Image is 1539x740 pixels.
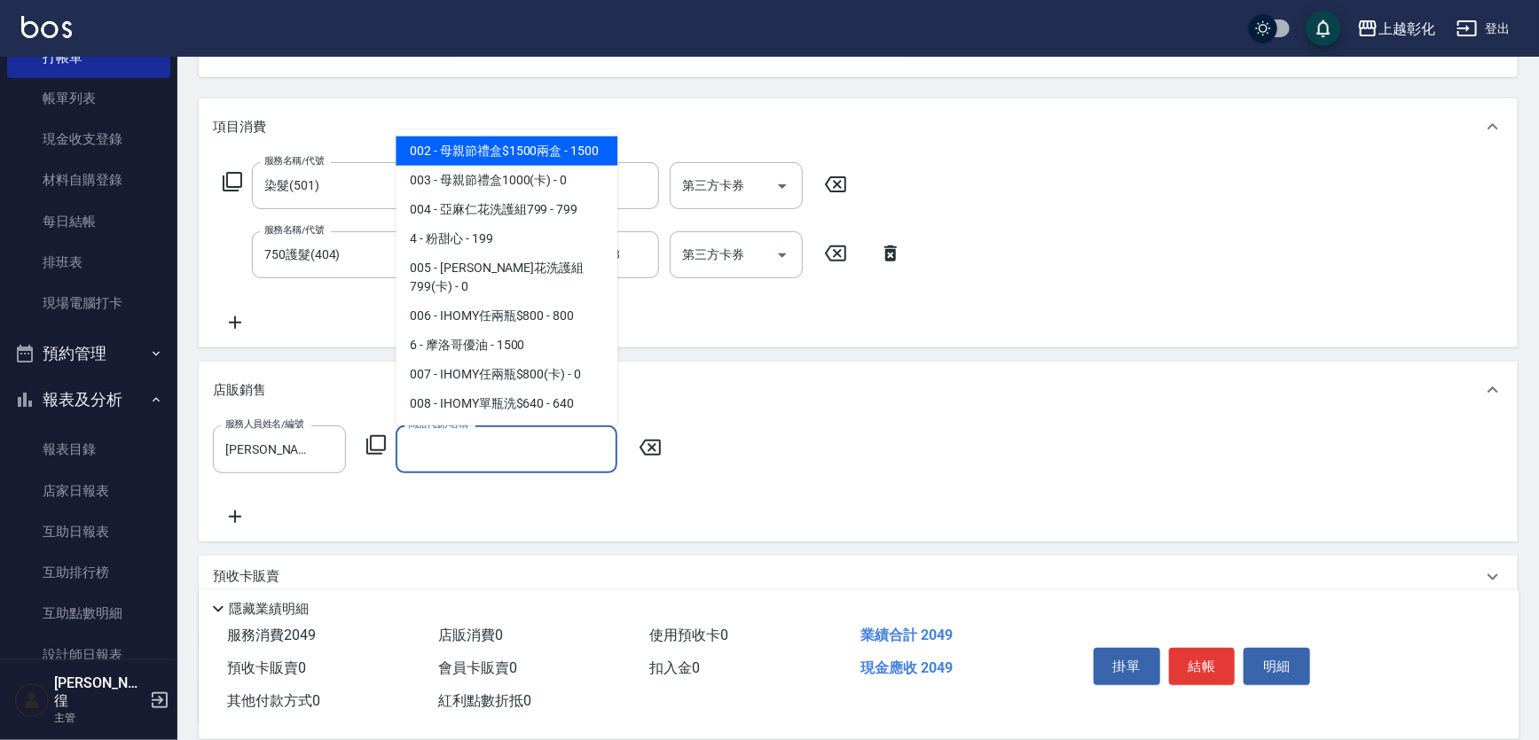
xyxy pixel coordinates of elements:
[7,201,170,242] a: 每日結帳
[7,78,170,119] a: 帳單列表
[54,710,145,726] p: 主管
[438,692,531,709] span: 紅利點數折抵 0
[860,659,953,676] span: 現金應收 2049
[7,331,170,377] button: 預約管理
[227,692,320,709] span: 其他付款方式 0
[649,627,728,643] span: 使用預收卡 0
[225,417,303,431] label: 服務人員姓名/編號
[396,224,617,253] span: 4 - 粉甜心 - 199
[213,118,266,136] p: 項目消費
[229,600,309,619] p: 隱藏業績明細
[396,195,617,224] span: 004 - 亞麻仁花洗護組799 - 799
[1094,648,1160,685] button: 掛單
[396,389,617,418] span: 008 - IHOMY單瓶洗$640 - 640
[396,331,617,360] span: 6 - 摩洛哥優油 - 1500
[768,172,797,200] button: Open
[438,659,517,676] span: 會員卡販賣 0
[1449,12,1518,45] button: 登出
[7,635,170,675] a: 設計師日報表
[213,567,279,586] p: 預收卡販賣
[1169,648,1236,685] button: 結帳
[7,283,170,323] a: 現場電腦打卡
[1244,648,1310,685] button: 明細
[438,627,503,643] span: 店販消費 0
[649,659,700,676] span: 扣入金 0
[199,362,1518,418] div: 店販銷售
[54,674,145,710] h5: [PERSON_NAME]徨
[227,627,316,643] span: 服務消費 2049
[199,556,1518,598] div: 預收卡販賣
[7,377,170,423] button: 報表及分析
[199,98,1518,155] div: 項目消費
[264,154,324,167] label: 服務名稱/代號
[264,223,324,237] label: 服務名稱/代號
[396,301,617,331] span: 006 - IHOMY任兩瓶$800 - 800
[7,160,170,200] a: 材料自購登錄
[7,242,170,283] a: 排班表
[213,381,266,400] p: 店販銷售
[7,593,170,634] a: 互助點數明細
[396,253,617,301] span: 005 - [PERSON_NAME]花洗護組799(卡) - 0
[396,360,617,389] span: 007 - IHOMY任兩瓶$800(卡) - 0
[768,241,797,269] button: Open
[396,418,617,448] span: 009 - IHOMY單瓶洗$640(卡) - 0
[7,511,170,552] a: 互助日報表
[1350,11,1442,47] button: 上越彰化
[860,627,953,643] span: 業績合計 2049
[1306,11,1341,46] button: save
[396,136,617,166] span: 002 - 母親節禮盒$1500兩盒 - 1500
[396,166,617,195] span: 003 - 母親節禮盒1000(卡) - 0
[7,552,170,593] a: 互助排行榜
[14,682,50,718] img: Person
[7,429,170,470] a: 報表目錄
[7,471,170,511] a: 店家日報表
[21,16,72,38] img: Logo
[227,659,306,676] span: 預收卡販賣 0
[7,119,170,160] a: 現金收支登錄
[1378,18,1435,40] div: 上越彰化
[7,37,170,78] a: 打帳單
